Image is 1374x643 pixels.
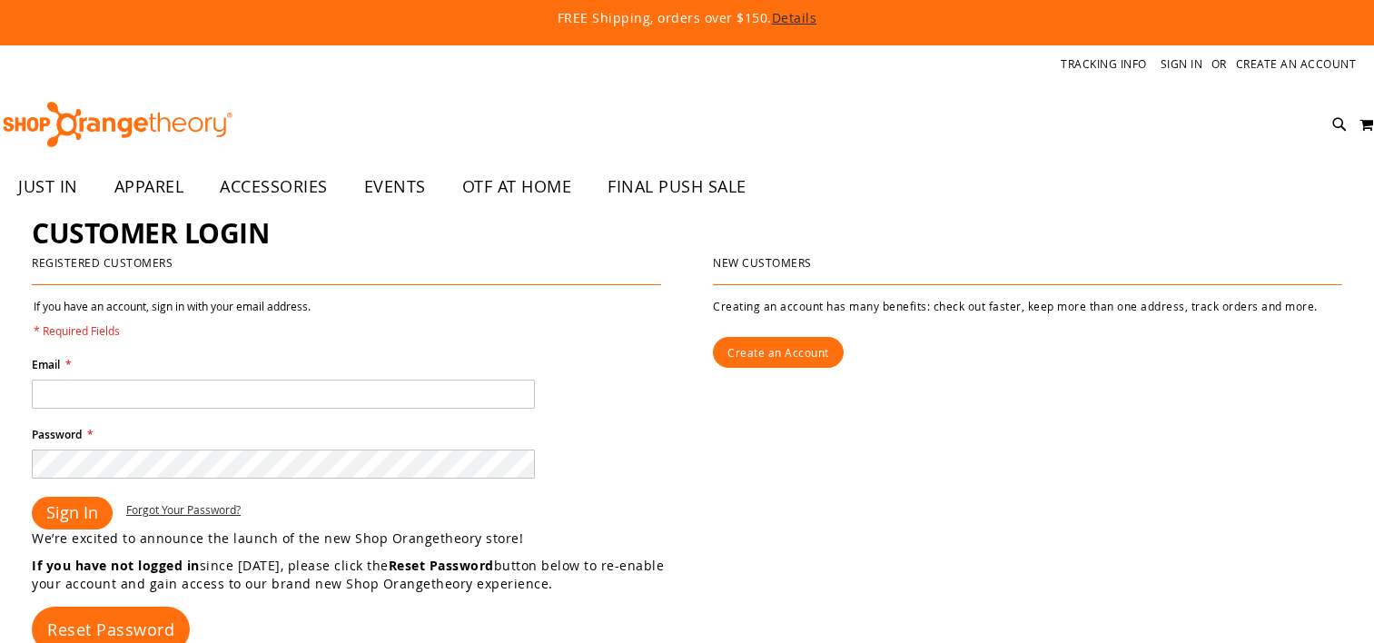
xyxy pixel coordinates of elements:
[143,9,1232,27] p: FREE Shipping, orders over $150.
[114,166,184,207] span: APPAREL
[202,166,346,208] a: ACCESSORIES
[444,166,590,208] a: OTF AT HOME
[32,255,173,270] strong: Registered Customers
[713,255,812,270] strong: New Customers
[1161,56,1203,72] a: Sign In
[34,323,311,339] span: * Required Fields
[713,299,1342,314] p: Creating an account has many benefits: check out faster, keep more than one address, track orders...
[713,337,844,368] a: Create an Account
[18,166,78,207] span: JUST IN
[32,497,113,529] button: Sign In
[32,557,200,574] strong: If you have not logged in
[772,9,817,26] a: Details
[32,357,60,372] span: Email
[32,557,687,593] p: since [DATE], please click the button below to re-enable your account and gain access to our bran...
[126,502,241,518] a: Forgot Your Password?
[126,502,241,517] span: Forgot Your Password?
[32,214,269,252] span: Customer Login
[32,529,687,548] p: We’re excited to announce the launch of the new Shop Orangetheory store!
[220,166,328,207] span: ACCESSORIES
[589,166,765,208] a: FINAL PUSH SALE
[364,166,426,207] span: EVENTS
[389,557,494,574] strong: Reset Password
[32,427,82,442] span: Password
[96,166,203,208] a: APPAREL
[608,166,746,207] span: FINAL PUSH SALE
[462,166,572,207] span: OTF AT HOME
[46,501,98,523] span: Sign In
[346,166,444,208] a: EVENTS
[32,299,312,339] legend: If you have an account, sign in with your email address.
[727,345,829,360] span: Create an Account
[1236,56,1357,72] a: Create an Account
[1061,56,1147,72] a: Tracking Info
[47,618,174,640] span: Reset Password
